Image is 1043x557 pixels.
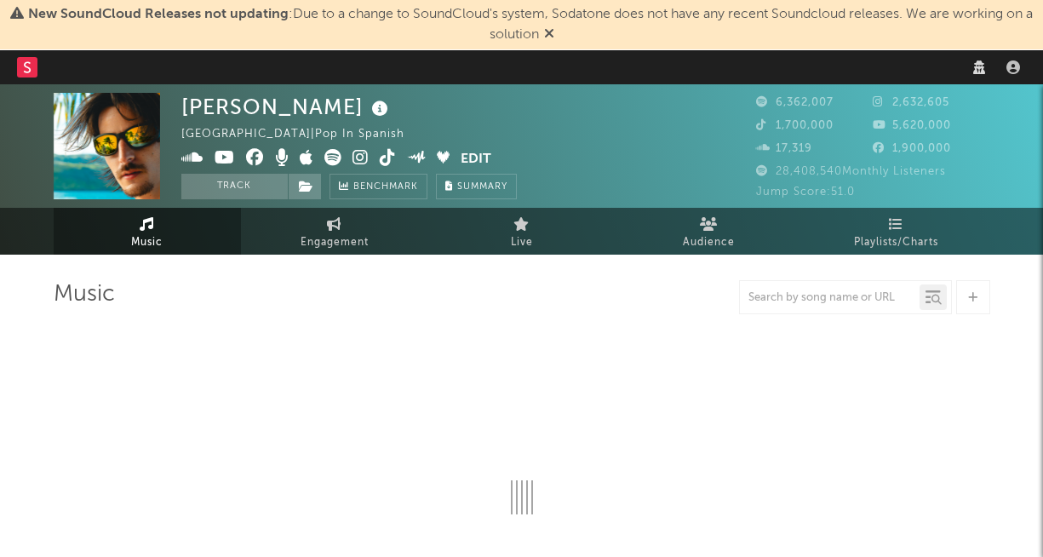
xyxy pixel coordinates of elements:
a: Engagement [241,208,428,255]
button: Summary [436,174,517,199]
span: 28,408,540 Monthly Listeners [756,166,946,177]
span: 17,319 [756,143,812,154]
span: 1,900,000 [873,143,951,154]
a: Audience [616,208,803,255]
div: [GEOGRAPHIC_DATA] | Pop in Spanish [181,124,424,145]
input: Search by song name or URL [740,291,920,305]
span: Benchmark [353,177,418,198]
span: 6,362,007 [756,97,834,108]
a: Benchmark [330,174,427,199]
span: 2,632,605 [873,97,949,108]
a: Playlists/Charts [803,208,990,255]
span: New SoundCloud Releases not updating [28,8,289,21]
span: Dismiss [544,28,554,42]
button: Track [181,174,288,199]
span: 5,620,000 [873,120,951,131]
div: [PERSON_NAME] [181,93,393,121]
span: Audience [683,233,735,253]
span: Engagement [301,233,369,253]
span: Live [511,233,533,253]
span: Jump Score: 51.0 [756,187,855,198]
span: 1,700,000 [756,120,834,131]
span: Music [131,233,163,253]
a: Live [428,208,616,255]
button: Edit [461,149,491,170]
a: Music [54,208,241,255]
span: Playlists/Charts [854,233,938,253]
span: : Due to a change to SoundCloud's system, Sodatone does not have any recent Soundcloud releases. ... [28,8,1033,42]
span: Summary [457,182,507,192]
